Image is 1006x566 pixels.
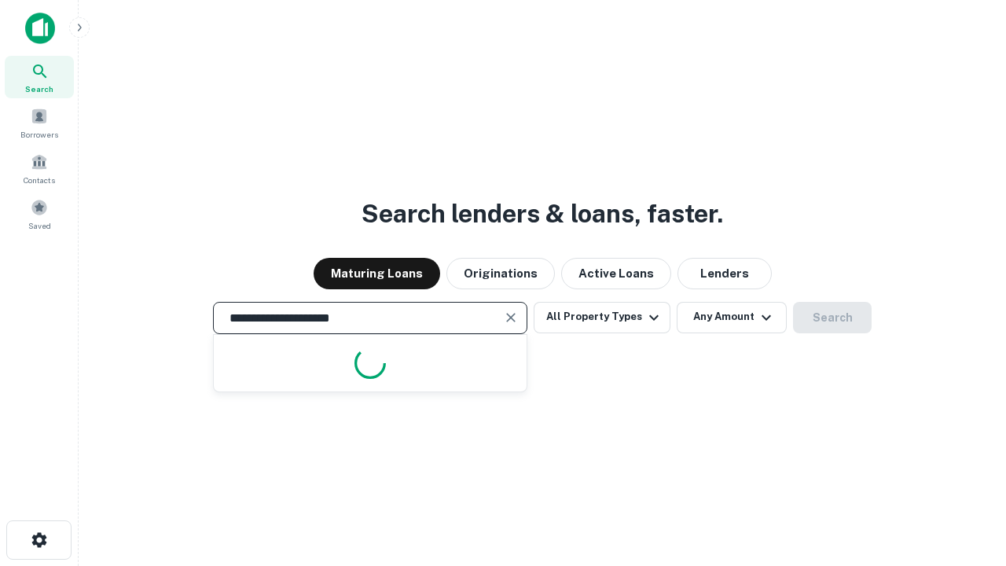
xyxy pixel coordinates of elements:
[25,13,55,44] img: capitalize-icon.png
[927,440,1006,516] iframe: Chat Widget
[25,83,53,95] span: Search
[5,101,74,144] a: Borrowers
[677,302,787,333] button: Any Amount
[446,258,555,289] button: Originations
[500,307,522,329] button: Clear
[24,174,55,186] span: Contacts
[28,219,51,232] span: Saved
[5,56,74,98] a: Search
[534,302,670,333] button: All Property Types
[561,258,671,289] button: Active Loans
[5,193,74,235] a: Saved
[20,128,58,141] span: Borrowers
[5,147,74,189] a: Contacts
[362,195,723,233] h3: Search lenders & loans, faster.
[677,258,772,289] button: Lenders
[314,258,440,289] button: Maturing Loans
